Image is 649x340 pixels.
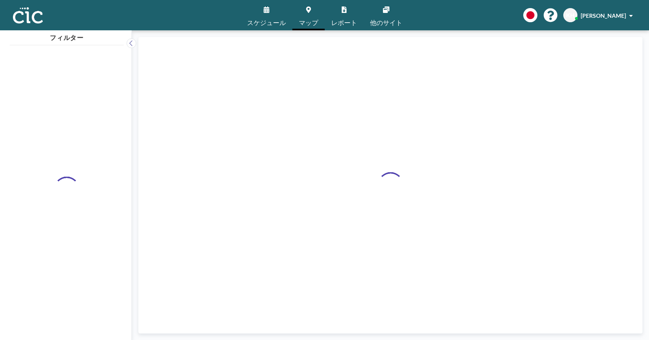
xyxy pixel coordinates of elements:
[566,12,575,19] span: KH
[299,19,318,26] span: マップ
[13,7,43,23] img: organization-logo
[247,19,286,26] span: スケジュール
[331,19,357,26] span: レポート
[370,19,402,26] span: 他のサイト
[581,12,626,19] span: [PERSON_NAME]
[10,30,124,42] h4: フィルター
